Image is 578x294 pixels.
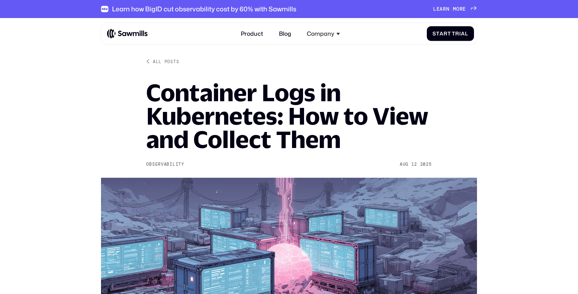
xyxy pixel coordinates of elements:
a: Blog [275,26,295,41]
span: a [461,31,465,37]
div: 12 [411,162,417,167]
div: 2025 [420,162,432,167]
span: r [460,6,463,12]
span: e [463,6,466,12]
h1: Container Logs in Kubernetes: How to View and Collect Them [146,81,431,151]
span: T [452,31,455,37]
a: StartTrial [427,26,474,41]
span: r [443,6,446,12]
div: Company [307,30,334,37]
span: L [433,6,437,12]
div: Aug [400,162,408,167]
span: a [440,6,443,12]
span: e [437,6,440,12]
span: i [459,31,461,37]
span: r [455,31,459,37]
div: Company [302,26,344,41]
span: o [456,6,460,12]
span: n [446,6,450,12]
span: t [436,31,440,37]
a: Learnmore [433,6,477,12]
a: Product [236,26,267,41]
span: S [432,31,436,37]
div: Learn how BigID cut observability cost by 60% with Sawmills [112,5,296,13]
span: l [465,31,468,37]
span: a [440,31,444,37]
span: m [453,6,456,12]
span: r [444,31,448,37]
span: t [448,31,451,37]
div: All posts [153,58,179,64]
div: Observability [146,162,184,167]
a: All posts [146,58,179,64]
